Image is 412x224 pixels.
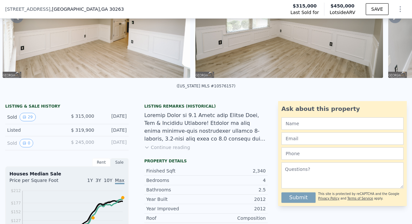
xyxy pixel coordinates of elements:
[87,178,93,183] span: 1Y
[146,205,206,212] div: Year Improved
[115,178,124,184] span: Max
[95,178,101,183] span: 3Y
[99,127,127,133] div: [DATE]
[9,171,124,177] div: Houses Median Sale
[281,132,404,145] input: Email
[281,117,404,130] input: Name
[177,84,235,88] div: ([US_STATE] MLS #10576157)
[104,178,112,183] span: 10Y
[11,210,21,214] tspan: $152
[144,104,268,109] div: Listing Remarks (Historical)
[99,139,127,147] div: [DATE]
[318,190,404,203] div: This site is protected by reCAPTCHA and the Google and apply.
[281,104,404,113] div: Ask about this property
[146,196,206,202] div: Year Built
[144,158,268,164] div: Property details
[146,187,206,193] div: Bathrooms
[20,113,36,121] button: View historical data
[146,168,206,174] div: Finished Sqft
[11,188,21,193] tspan: $212
[71,140,94,145] span: $ 245,000
[206,205,266,212] div: 2012
[71,113,94,119] span: $ 315,000
[144,112,268,143] div: Loremip Dolor si 9.1 Ametc adip Elitse Doei, Tem & Incididu Utlabore! Etdolor ma aliq enima minim...
[144,144,190,151] button: Continue reading
[7,113,62,121] div: Sold
[100,7,124,12] span: , GA 30263
[394,3,407,16] button: Show Options
[318,197,339,200] a: Privacy Policy
[7,127,62,133] div: Listed
[20,139,33,147] button: View historical data
[366,3,389,15] button: SAVE
[206,177,266,184] div: 4
[99,113,127,121] div: [DATE]
[110,158,129,167] div: Sale
[281,192,316,203] button: Submit
[293,3,317,9] span: $315,000
[206,187,266,193] div: 2.5
[5,104,129,110] div: LISTING & SALE HISTORY
[347,197,373,200] a: Terms of Service
[331,3,355,8] span: $450,000
[206,168,266,174] div: 2,340
[206,215,266,221] div: Composition
[146,177,206,184] div: Bedrooms
[206,196,266,202] div: 2012
[5,6,50,12] span: [STREET_ADDRESS]
[11,201,21,205] tspan: $177
[146,215,206,221] div: Roof
[92,158,110,167] div: Rent
[11,218,21,223] tspan: $127
[330,9,355,16] span: Lotside ARV
[291,9,319,16] span: Last Sold for
[71,127,94,133] span: $ 319,900
[50,6,124,12] span: , [GEOGRAPHIC_DATA]
[9,177,67,187] div: Price per Square Foot
[7,139,62,147] div: Sold
[281,147,404,160] input: Phone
